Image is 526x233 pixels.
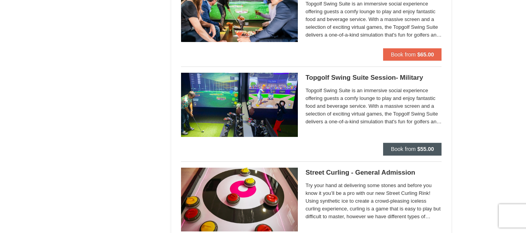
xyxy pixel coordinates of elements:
button: Book from $55.00 [383,143,442,155]
button: Book from $65.00 [383,48,442,61]
span: Book from [391,146,416,152]
img: 15390471-88-44377514.jpg [181,168,298,231]
span: Try your hand at delivering some stones and before you know it you’ll be a pro with our new Stree... [306,182,442,221]
h5: Topgolf Swing Suite Session- Military [306,74,442,82]
h5: Street Curling - General Admission [306,169,442,177]
span: Topgolf Swing Suite is an immersive social experience offering guests a comfy lounge to play and ... [306,87,442,126]
span: Book from [391,51,416,58]
img: 19664770-40-fe46a84b.jpg [181,73,298,137]
strong: $65.00 [417,51,434,58]
strong: $55.00 [417,146,434,152]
